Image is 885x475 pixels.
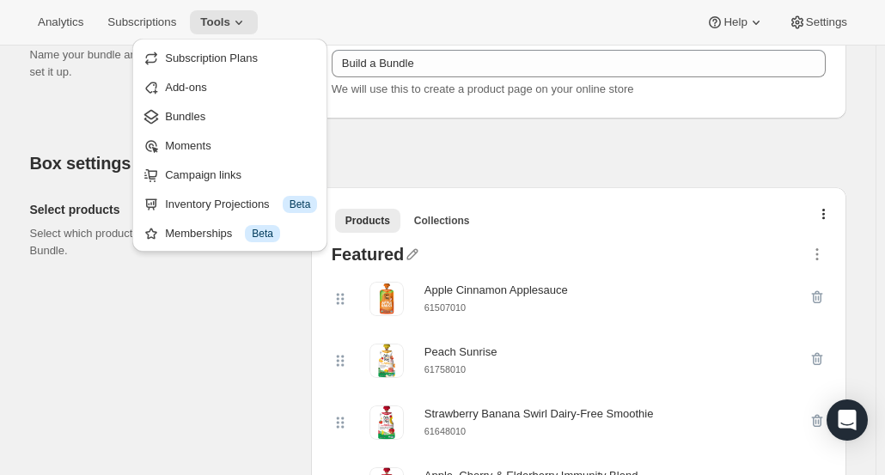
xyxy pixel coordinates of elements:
button: Subscriptions [97,10,186,34]
span: Tools [200,15,230,29]
img: Peach Sunrise [369,344,404,378]
span: We will use this to create a product page on your online store [332,82,634,95]
span: Campaign links [165,168,241,181]
button: Add-ons [137,73,322,100]
small: 61648010 [424,426,466,436]
small: 61758010 [424,364,466,375]
span: Add-ons [165,81,206,94]
button: Moments [137,131,322,159]
div: Apple Cinnamon Applesauce [424,282,568,299]
button: Subscription Plans [137,44,322,71]
p: Name your bundle and choose how you want to set it up. [30,46,284,81]
p: Select which products you would like offer in this Bundle. [30,225,284,259]
span: Products [345,214,390,228]
button: Help [696,10,774,34]
span: Beta [252,227,273,241]
div: Featured [332,246,404,268]
button: Campaign links [137,161,322,188]
div: Memberships [165,225,317,242]
span: Beta [290,198,311,211]
span: Bundles [165,110,205,123]
span: Subscription Plans [165,52,258,64]
button: Inventory Projections [137,190,322,217]
img: Apple Cinnamon Applesauce [369,282,404,316]
div: Peach Sunrise [424,344,497,361]
h2: Box settings [30,153,846,174]
input: ie. Smoothie box [332,50,826,77]
button: Analytics [27,10,94,34]
span: Subscriptions [107,15,176,29]
div: Inventory Projections [165,196,317,213]
img: Strawberry Banana Swirl Dairy-Free Smoothie [369,405,404,440]
button: Settings [778,10,858,34]
span: Help [723,15,747,29]
span: Analytics [38,15,83,29]
button: Memberships [137,219,322,247]
span: Moments [165,139,211,152]
span: Collections [414,214,470,228]
button: Bundles [137,102,322,130]
h2: Select products [30,201,284,218]
span: Settings [806,15,847,29]
small: 61507010 [424,302,466,313]
div: Strawberry Banana Swirl Dairy-Free Smoothie [424,405,654,423]
button: Tools [190,10,258,34]
div: Open Intercom Messenger [827,399,868,441]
